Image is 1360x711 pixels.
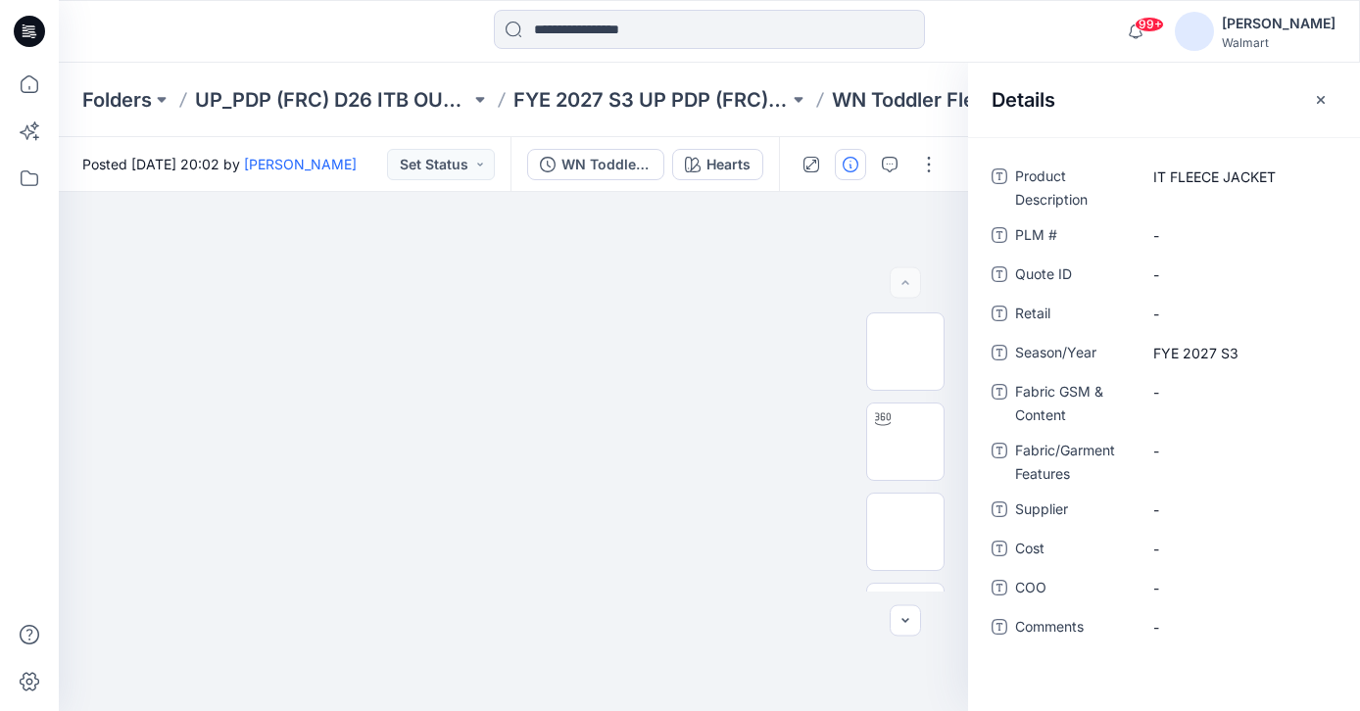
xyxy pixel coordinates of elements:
[706,154,751,175] div: Hearts
[1153,264,1324,285] span: -
[244,156,357,172] a: [PERSON_NAME]
[527,149,664,180] button: WN Toddler Fleece Zip 0911 Updated
[82,86,152,114] a: Folders
[1015,262,1133,290] span: Quote ID
[24,158,1003,711] img: eyJhbGciOiJIUzI1NiIsImtpZCI6IjAiLCJzbHQiOiJzZXMiLCJ0eXAiOiJKV1QifQ.eyJkYXRhIjp7InR5cGUiOiJzdG9yYW...
[672,149,763,180] button: Hearts
[1153,343,1324,363] span: FYE 2027 S3
[513,86,789,114] a: FYE 2027 S3 UP PDP (FRC) D26 ITB Outerwear - Ozark Trail & Wonder Nation
[835,149,866,180] button: Details
[992,88,1055,112] h2: Details
[1015,341,1133,368] span: Season/Year
[1015,615,1133,642] span: Comments
[1015,302,1133,329] span: Retail
[1015,576,1133,603] span: COO
[832,86,1044,114] p: WN Toddler Fleece Zip
[1153,304,1324,324] span: -
[1153,166,1324,187] span: IT FLEECE JACKET
[1153,499,1324,520] span: -
[561,154,652,175] div: WN Toddler Fleece Zip 0911 Updated
[195,86,470,114] a: UP_PDP (FRC) D26 ITB OUTERWEAR
[1015,537,1133,564] span: Cost
[1222,12,1336,35] div: [PERSON_NAME]
[1153,441,1324,461] span: -
[1153,225,1324,246] span: -
[82,154,357,174] span: Posted [DATE] 20:02 by
[1015,380,1133,427] span: Fabric GSM & Content
[1175,12,1214,51] img: avatar
[1153,539,1324,559] span: -
[1153,382,1324,403] span: -
[1135,17,1164,32] span: 99+
[1153,578,1324,598] span: -
[1015,165,1133,212] span: Product Description
[1015,439,1133,486] span: Fabric/Garment Features
[1015,223,1133,251] span: PLM #
[1015,498,1133,525] span: Supplier
[1222,35,1336,50] div: Walmart
[1153,617,1324,638] span: -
